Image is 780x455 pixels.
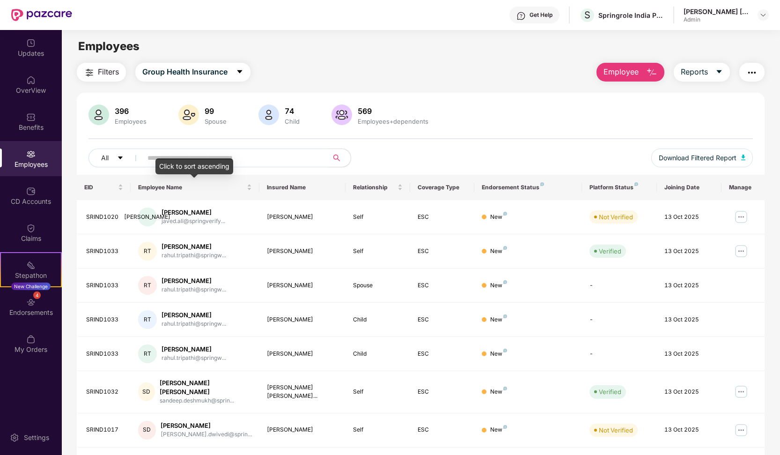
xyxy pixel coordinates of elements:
[161,430,252,439] div: [PERSON_NAME].dwivedi@sprin...
[86,388,123,396] div: SRIND1032
[162,345,226,354] div: [PERSON_NAME]
[138,344,157,363] div: RT
[596,63,664,82] button: Employee
[598,11,664,20] div: Springrole India Private Limited
[353,350,403,358] div: Child
[589,184,650,191] div: Platform Status
[681,66,708,78] span: Reports
[11,283,51,290] div: New Challenge
[353,315,403,324] div: Child
[503,212,507,216] img: svg+xml;base64,PHN2ZyB4bWxucz0iaHR0cDovL3d3dy53My5vcmcvMjAwMC9zdmciIHdpZHRoPSI4IiBoZWlnaHQ9IjgiIH...
[741,155,746,160] img: svg+xml;base64,PHN2ZyB4bWxucz0iaHR0cDovL3d3dy53My5vcmcvMjAwMC9zdmciIHhtbG5zOnhsaW5rPSJodHRwOi8vd3...
[26,186,36,196] img: svg+xml;base64,PHN2ZyBpZD0iQ0RfQWNjb3VudHMiIGRhdGEtbmFtZT0iQ0QgQWNjb3VudHMiIHhtbG5zPSJodHRwOi8vd3...
[503,349,507,352] img: svg+xml;base64,PHN2ZyB4bWxucz0iaHR0cDovL3d3dy53My5vcmcvMjAwMC9zdmciIHdpZHRoPSI4IiBoZWlnaHQ9IjgiIH...
[418,388,467,396] div: ESC
[138,276,157,295] div: RT
[21,433,52,442] div: Settings
[162,276,226,285] div: [PERSON_NAME]
[283,106,302,116] div: 74
[142,66,228,78] span: Group Health Insurance
[162,242,226,251] div: [PERSON_NAME]
[664,213,714,222] div: 13 Oct 2025
[516,11,526,21] img: svg+xml;base64,PHN2ZyBpZD0iSGVscC0zMngzMiIgeG1sbnM9Imh0dHA6Ly93d3cudzMub3JnLzIwMDAvc3ZnIiB3aWR0aD...
[503,280,507,284] img: svg+xml;base64,PHN2ZyB4bWxucz0iaHR0cDovL3d3dy53My5vcmcvMjAwMC9zdmciIHdpZHRoPSI4IiBoZWlnaHQ9IjgiIH...
[178,104,199,125] img: svg+xml;base64,PHN2ZyB4bWxucz0iaHR0cDovL3d3dy53My5vcmcvMjAwMC9zdmciIHhtbG5zOnhsaW5rPSJodHRwOi8vd3...
[328,154,346,162] span: search
[88,104,109,125] img: svg+xml;base64,PHN2ZyB4bWxucz0iaHR0cDovL3d3dy53My5vcmcvMjAwMC9zdmciIHhtbG5zOnhsaW5rPSJodHRwOi8vd3...
[26,75,36,85] img: svg+xml;base64,PHN2ZyBpZD0iSG9tZSIgeG1sbnM9Imh0dHA6Ly93d3cudzMub3JnLzIwMDAvc3ZnIiB3aWR0aD0iMjAiIG...
[203,106,228,116] div: 99
[86,247,123,256] div: SRIND1033
[746,67,758,78] img: svg+xml;base64,PHN2ZyB4bWxucz0iaHR0cDovL3d3dy53My5vcmcvMjAwMC9zdmciIHdpZHRoPSIyNCIgaGVpZ2h0PSIyNC...
[258,104,279,125] img: svg+xml;base64,PHN2ZyB4bWxucz0iaHR0cDovL3d3dy53My5vcmcvMjAwMC9zdmciIHhtbG5zOnhsaW5rPSJodHRwOi8vd3...
[530,11,552,19] div: Get Help
[664,350,714,358] div: 13 Oct 2025
[634,182,638,186] img: svg+xml;base64,PHN2ZyB4bWxucz0iaHR0cDovL3d3dy53My5vcmcvMjAwMC9zdmciIHdpZHRoPSI4IiBoZWlnaHQ9IjgiIH...
[684,7,749,16] div: [PERSON_NAME] [PERSON_NAME]
[410,175,475,200] th: Coverage Type
[267,315,338,324] div: [PERSON_NAME]
[267,281,338,290] div: [PERSON_NAME]
[759,11,767,19] img: svg+xml;base64,PHN2ZyBpZD0iRHJvcGRvd24tMzJ4MzIiIHhtbG5zPSJodHRwOi8vd3d3LnczLm9yZy8yMDAwL3N2ZyIgd2...
[77,175,131,200] th: EID
[490,388,507,396] div: New
[353,388,403,396] div: Self
[418,350,467,358] div: ESC
[490,315,507,324] div: New
[599,212,633,222] div: Not Verified
[131,175,259,200] th: Employee Name
[10,433,19,442] img: svg+xml;base64,PHN2ZyBpZD0iU2V0dGluZy0yMHgyMCIgeG1sbnM9Imh0dHA6Ly93d3cudzMub3JnLzIwMDAvc3ZnIiB3aW...
[353,213,403,222] div: Self
[78,39,140,53] span: Employees
[138,421,156,440] div: SD
[503,387,507,390] img: svg+xml;base64,PHN2ZyB4bWxucz0iaHR0cDovL3d3dy53My5vcmcvMjAwMC9zdmciIHdpZHRoPSI4IiBoZWlnaHQ9IjgiIH...
[236,68,243,76] span: caret-down
[346,175,410,200] th: Relationship
[283,118,302,125] div: Child
[267,425,338,434] div: [PERSON_NAME]
[26,112,36,122] img: svg+xml;base64,PHN2ZyBpZD0iQmVuZWZpdHMiIHhtbG5zPSJodHRwOi8vd3d3LnczLm9yZy8yMDAwL3N2ZyIgd2lkdGg9Ij...
[353,425,403,434] div: Self
[26,149,36,159] img: svg+xml;base64,PHN2ZyBpZD0iRW1wbG95ZWVzIiB4bWxucz0iaHR0cDovL3d3dy53My5vcmcvMjAwMC9zdmciIHdpZHRoPS...
[540,182,544,186] img: svg+xml;base64,PHN2ZyB4bWxucz0iaHR0cDovL3d3dy53My5vcmcvMjAwMC9zdmciIHdpZHRoPSI4IiBoZWlnaHQ9IjgiIH...
[86,213,123,222] div: SRIND1020
[582,337,657,371] td: -
[162,354,226,363] div: rahul.tripathi@springw...
[664,315,714,324] div: 13 Oct 2025
[582,303,657,337] td: -
[138,310,157,329] div: RT
[353,184,396,191] span: Relationship
[161,421,252,430] div: [PERSON_NAME]
[490,247,507,256] div: New
[77,63,126,82] button: Filters
[599,425,633,435] div: Not Verified
[584,9,590,21] span: S
[267,383,338,401] div: [PERSON_NAME] [PERSON_NAME]...
[715,68,723,76] span: caret-down
[356,118,430,125] div: Employees+dependents
[418,315,467,324] div: ESC
[113,106,148,116] div: 396
[482,184,574,191] div: Endorsement Status
[135,63,250,82] button: Group Health Insurancecaret-down
[664,425,714,434] div: 13 Oct 2025
[418,247,467,256] div: ESC
[138,184,245,191] span: Employee Name
[86,281,123,290] div: SRIND1033
[684,16,749,23] div: Admin
[356,106,430,116] div: 569
[734,384,749,399] img: manageButton
[734,423,749,438] img: manageButton
[117,155,124,162] span: caret-down
[646,67,657,78] img: svg+xml;base64,PHN2ZyB4bWxucz0iaHR0cDovL3d3dy53My5vcmcvMjAwMC9zdmciIHhtbG5zOnhsaW5rPSJodHRwOi8vd3...
[138,208,157,226] div: [PERSON_NAME]
[418,425,467,434] div: ESC
[26,224,36,233] img: svg+xml;base64,PHN2ZyBpZD0iQ2xhaW0iIHhtbG5zPSJodHRwOi8vd3d3LnczLm9yZy8yMDAwL3N2ZyIgd2lkdGg9IjIwIi...
[599,246,621,256] div: Verified
[267,247,338,256] div: [PERSON_NAME]
[603,66,639,78] span: Employee
[160,396,252,405] div: sandeep.deshmukh@sprin...
[162,208,225,217] div: [PERSON_NAME]
[267,213,338,222] div: [PERSON_NAME]
[267,350,338,358] div: [PERSON_NAME]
